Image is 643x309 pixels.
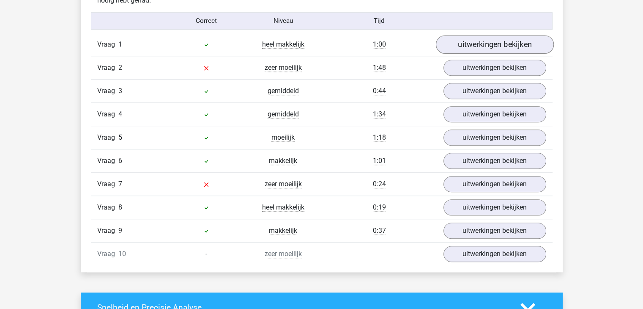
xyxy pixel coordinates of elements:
span: 0:37 [373,226,386,235]
span: 0:44 [373,87,386,95]
span: heel makkelijk [262,203,304,212]
span: Vraag [97,86,118,96]
span: 4 [118,110,122,118]
div: - [168,249,245,259]
a: uitwerkingen bekijken [443,176,546,192]
span: zeer moeilijk [265,180,302,188]
span: heel makkelijk [262,40,304,49]
a: uitwerkingen bekijken [443,106,546,122]
span: Vraag [97,109,118,119]
span: zeer moeilijk [265,63,302,72]
span: Vraag [97,39,118,50]
span: Vraag [97,63,118,73]
span: Vraag [97,249,118,259]
span: zeer moeilijk [265,250,302,258]
span: gemiddeld [268,110,299,119]
span: 1:48 [373,63,386,72]
span: moeilijk [271,133,295,142]
span: 6 [118,157,122,165]
span: 2 [118,63,122,72]
span: 1:01 [373,157,386,165]
a: uitwerkingen bekijken [443,223,546,239]
span: Vraag [97,202,118,212]
a: uitwerkingen bekijken [443,130,546,146]
span: Vraag [97,132,118,143]
a: uitwerkingen bekijken [443,153,546,169]
span: 5 [118,133,122,141]
a: uitwerkingen bekijken [443,83,546,99]
div: Niveau [245,16,322,26]
a: uitwerkingen bekijken [443,60,546,76]
span: 7 [118,180,122,188]
span: Vraag [97,179,118,189]
span: makkelijk [269,226,297,235]
a: uitwerkingen bekijken [435,35,553,54]
span: 1 [118,40,122,48]
div: Correct [168,16,245,26]
span: 3 [118,87,122,95]
a: uitwerkingen bekijken [443,199,546,215]
span: 0:24 [373,180,386,188]
span: 1:34 [373,110,386,119]
span: 9 [118,226,122,235]
span: Vraag [97,156,118,166]
span: gemiddeld [268,87,299,95]
span: 1:18 [373,133,386,142]
a: uitwerkingen bekijken [443,246,546,262]
span: 1:00 [373,40,386,49]
span: 8 [118,203,122,211]
span: Vraag [97,226,118,236]
span: 10 [118,250,126,258]
span: makkelijk [269,157,297,165]
div: Tijd [321,16,437,26]
span: 0:19 [373,203,386,212]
